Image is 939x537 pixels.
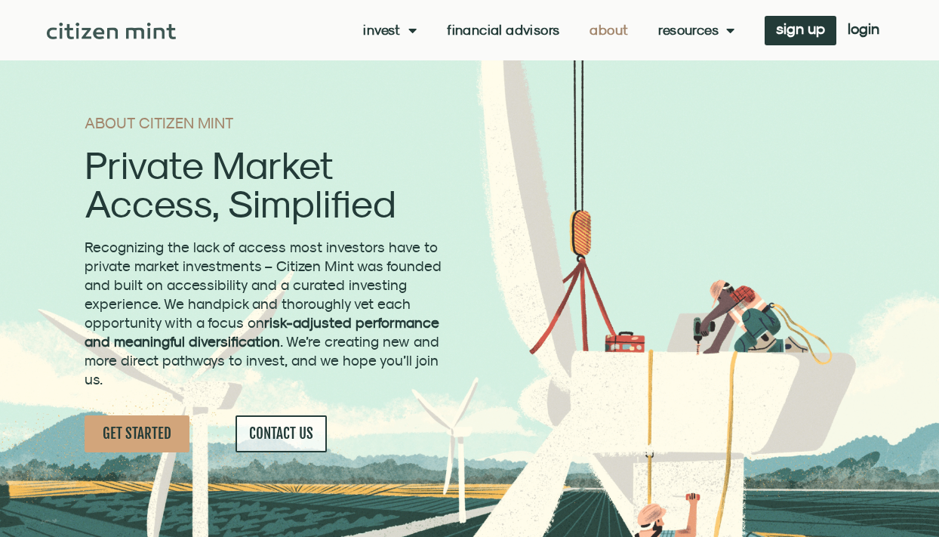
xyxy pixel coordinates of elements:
[236,415,327,452] a: CONTACT US
[249,424,313,443] span: CONTACT US
[765,16,836,45] a: sign up
[47,23,175,39] img: Citizen Mint
[363,23,417,38] a: Invest
[658,23,734,38] a: Resources
[85,415,189,452] a: GET STARTED
[85,116,446,131] h1: ABOUT CITIZEN MINT
[590,23,628,38] a: About
[776,23,825,34] span: sign up
[447,23,559,38] a: Financial Advisors
[363,23,734,38] nav: Menu
[836,16,891,45] a: login
[85,239,442,387] span: Recognizing the lack of access most investors have to private market investments – Citizen Mint w...
[103,424,171,443] span: GET STARTED
[848,23,879,34] span: login
[85,146,446,223] h2: Private Market Access, Simplified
